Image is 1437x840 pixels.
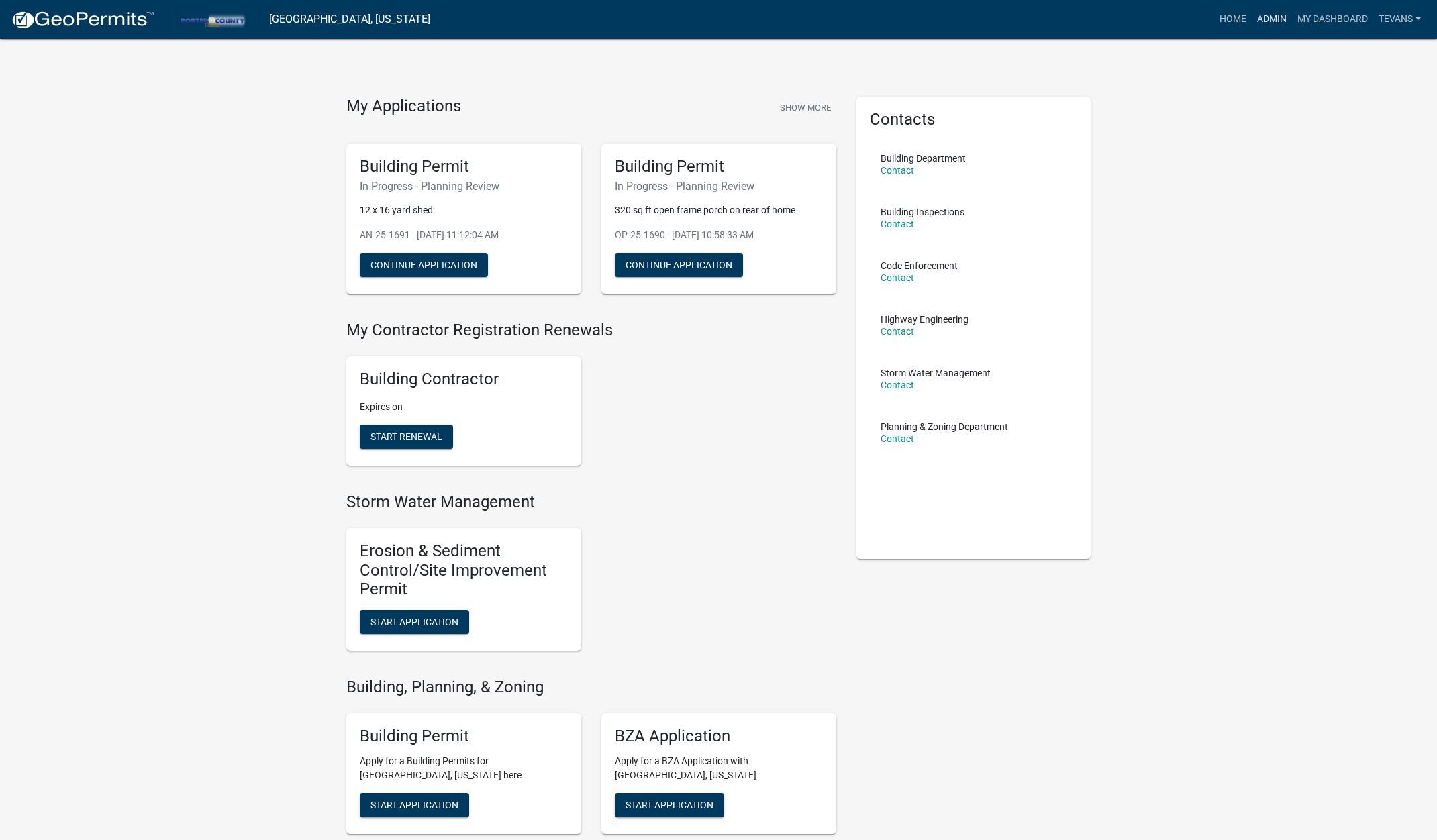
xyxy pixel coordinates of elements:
[360,541,568,599] h5: Erosion & Sediment Control/Site Improvement Permit
[615,228,823,242] p: OP-25-1690 - [DATE] 10:58:33 AM
[881,219,914,229] a: Contact
[370,799,458,810] span: Start Application
[370,617,458,627] span: Start Application
[360,425,453,449] button: Start Renewal
[360,157,568,176] h5: Building Permit
[881,326,914,337] a: Contact
[881,207,964,217] p: Building Inspections
[346,492,836,512] h4: Storm Water Management
[346,321,836,340] h4: My Contractor Registration Renewals
[360,754,568,782] p: Apply for a Building Permits for [GEOGRAPHIC_DATA], [US_STATE] here
[1214,7,1252,32] a: Home
[346,321,836,476] wm-registration-list-section: My Contractor Registration Renewals
[1292,7,1373,32] a: My Dashboard
[881,272,914,283] a: Contact
[626,799,713,810] span: Start Application
[346,678,836,697] h4: Building, Planning, & Zoning
[269,8,430,31] a: [GEOGRAPHIC_DATA], [US_STATE]
[346,97,461,117] h4: My Applications
[775,97,836,119] button: Show More
[615,253,743,277] button: Continue Application
[165,10,258,28] img: Porter County, Indiana
[360,400,568,414] p: Expires on
[360,180,568,193] h6: In Progress - Planning Review
[881,380,914,390] a: Contact
[870,110,1078,129] h5: Contacts
[615,754,823,782] p: Apply for a BZA Application with [GEOGRAPHIC_DATA], [US_STATE]
[881,315,969,324] p: Highway Engineering
[1252,7,1292,32] a: Admin
[615,203,823,217] p: 320 sq ft open frame porch on rear of home
[360,203,568,217] p: 12 x 16 yard shed
[881,154,966,163] p: Building Department
[881,165,914,176] a: Contact
[360,793,469,817] button: Start Application
[881,433,914,444] a: Contact
[615,793,724,817] button: Start Application
[881,422,1008,431] p: Planning & Zoning Department
[615,157,823,176] h5: Building Permit
[370,431,442,442] span: Start Renewal
[360,370,568,389] h5: Building Contractor
[615,180,823,193] h6: In Progress - Planning Review
[615,727,823,746] h5: BZA Application
[1373,7,1426,32] a: tevans
[360,253,488,277] button: Continue Application
[881,261,958,270] p: Code Enforcement
[360,228,568,242] p: AN-25-1691 - [DATE] 11:12:04 AM
[360,727,568,746] h5: Building Permit
[881,368,991,378] p: Storm Water Management
[360,610,469,634] button: Start Application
